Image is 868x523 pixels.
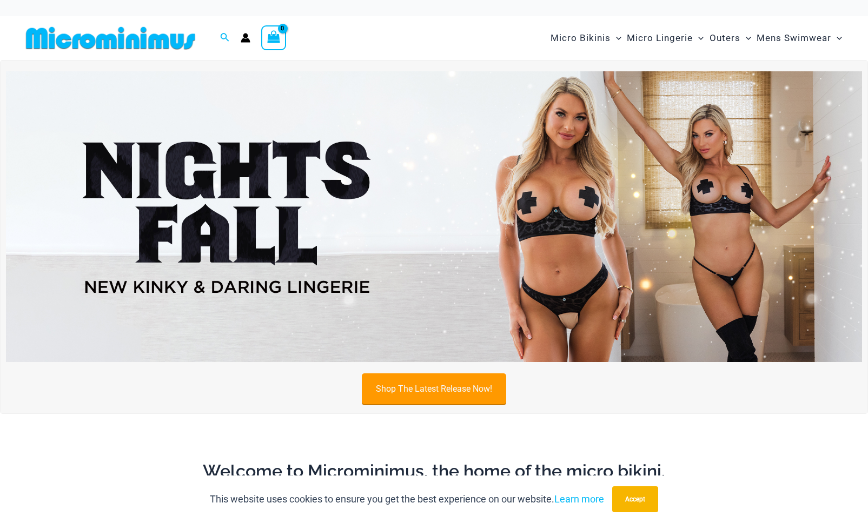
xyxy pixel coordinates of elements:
[554,493,604,505] a: Learn more
[624,22,706,55] a: Micro LingerieMenu ToggleMenu Toggle
[241,33,250,43] a: Account icon link
[6,71,862,362] img: Night's Fall Silver Leopard Pack
[710,24,740,52] span: Outers
[210,491,604,507] p: This website uses cookies to ensure you get the best experience on our website.
[220,31,230,45] a: Search icon link
[551,24,611,52] span: Micro Bikinis
[612,486,658,512] button: Accept
[362,373,506,404] a: Shop The Latest Release Now!
[627,24,693,52] span: Micro Lingerie
[740,24,751,52] span: Menu Toggle
[22,26,200,50] img: MM SHOP LOGO FLAT
[707,22,754,55] a: OutersMenu ToggleMenu Toggle
[261,25,286,50] a: View Shopping Cart, empty
[831,24,842,52] span: Menu Toggle
[30,460,838,482] h2: Welcome to Microminimus, the home of the micro bikini.
[693,24,704,52] span: Menu Toggle
[546,20,846,56] nav: Site Navigation
[757,24,831,52] span: Mens Swimwear
[548,22,624,55] a: Micro BikinisMenu ToggleMenu Toggle
[611,24,621,52] span: Menu Toggle
[754,22,845,55] a: Mens SwimwearMenu ToggleMenu Toggle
